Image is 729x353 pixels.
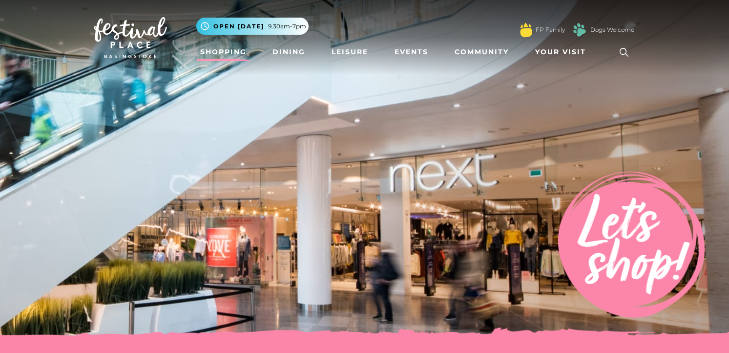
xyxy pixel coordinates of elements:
a: FP Family [536,25,565,34]
span: 9.30am-7pm [268,22,306,31]
a: Leisure [328,43,372,61]
a: Community [451,43,513,61]
img: Festival Place Logo [94,17,167,58]
button: Open [DATE] 9.30am-7pm [196,18,309,35]
span: Your Visit [535,47,586,57]
a: Dogs Welcome! [590,25,636,34]
a: Dining [269,43,309,61]
a: Events [391,43,432,61]
span: Open [DATE] [213,22,264,31]
a: Your Visit [531,43,595,61]
a: Shopping [196,43,250,61]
